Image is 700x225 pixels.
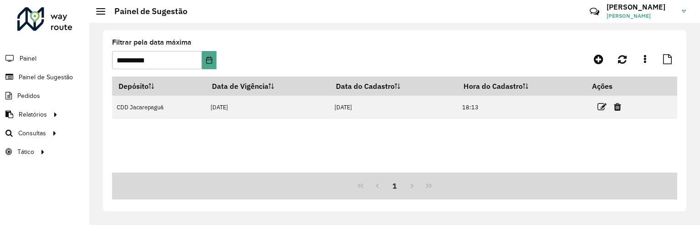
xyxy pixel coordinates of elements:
[20,54,36,63] span: Painel
[607,12,675,20] span: [PERSON_NAME]
[18,128,46,138] span: Consultas
[614,101,621,113] a: Excluir
[19,110,47,119] span: Relatórios
[329,77,457,96] th: Data do Cadastro
[105,6,187,16] h2: Painel de Sugestão
[386,177,403,194] button: 1
[19,72,73,82] span: Painel de Sugestão
[585,2,604,21] a: Contato Rápido
[206,96,329,119] td: [DATE]
[458,96,586,119] td: 18:13
[17,91,40,101] span: Pedidos
[112,96,206,119] td: CDD Jacarepaguá
[17,147,34,157] span: Tático
[206,77,329,96] th: Data de Vigência
[112,37,191,48] label: Filtrar pela data máxima
[329,96,457,119] td: [DATE]
[112,77,206,96] th: Depósito
[586,77,640,96] th: Ações
[458,77,586,96] th: Hora do Cadastro
[202,51,216,69] button: Choose Date
[597,101,607,113] a: Editar
[607,3,675,11] h3: [PERSON_NAME]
